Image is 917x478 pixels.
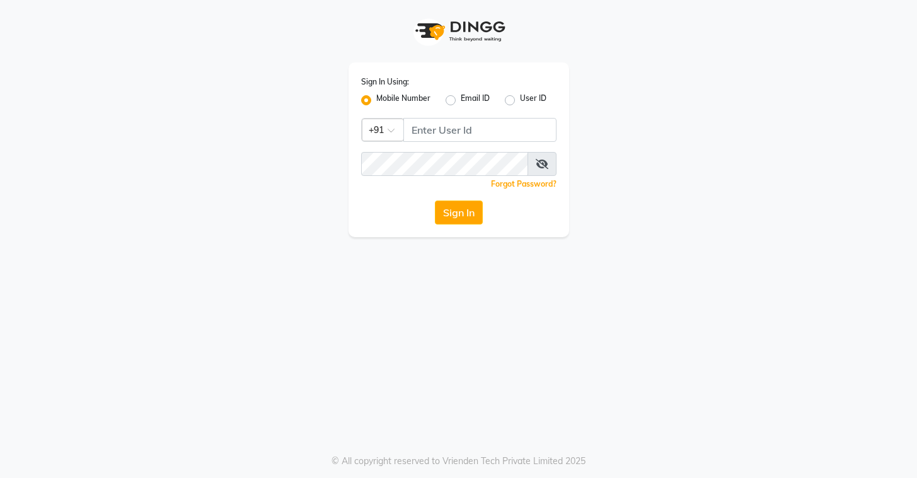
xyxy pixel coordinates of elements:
a: Forgot Password? [491,179,557,189]
label: Mobile Number [376,93,430,108]
label: Sign In Using: [361,76,409,88]
input: Username [403,118,557,142]
img: logo1.svg [408,13,509,50]
input: Username [361,152,528,176]
label: Email ID [461,93,490,108]
label: User ID [520,93,546,108]
button: Sign In [435,201,483,224]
